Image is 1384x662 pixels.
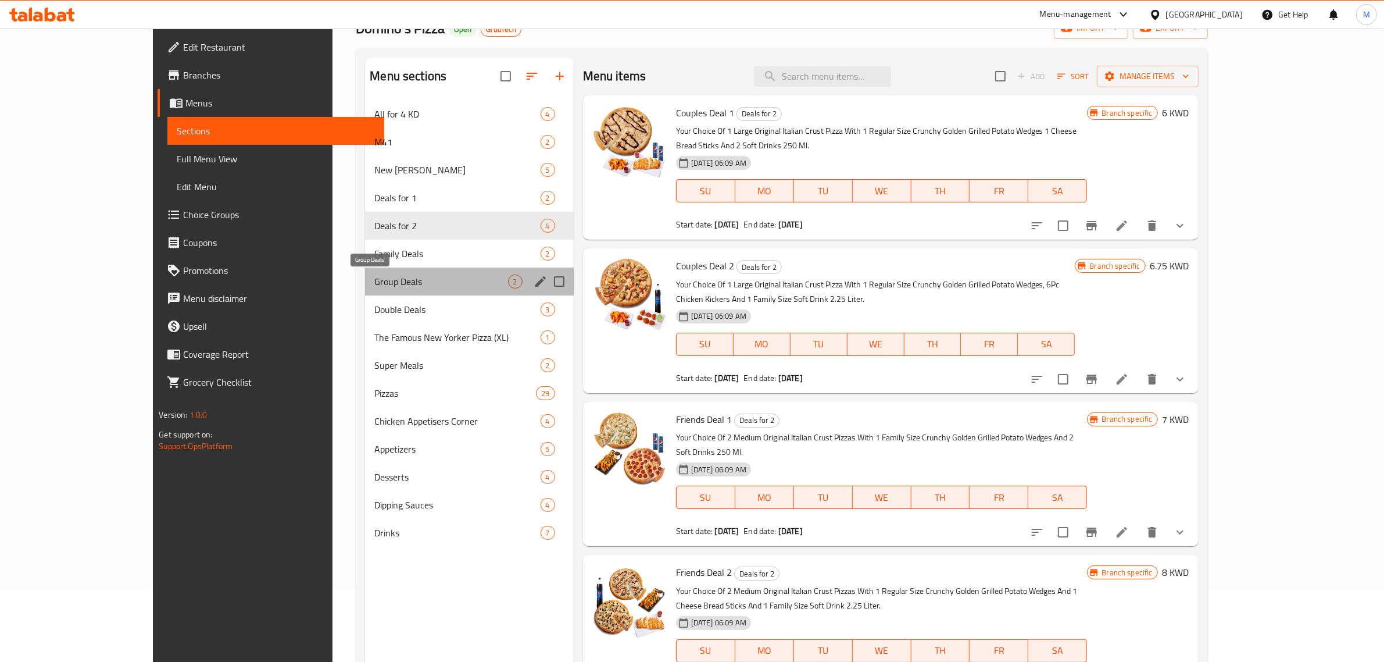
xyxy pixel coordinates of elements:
button: TU [791,333,847,356]
span: TU [799,183,848,200]
span: Full Menu View [177,152,375,166]
span: MO [740,183,789,200]
span: TU [799,489,848,506]
div: Dipping Sauces4 [365,491,573,519]
span: SU [681,183,731,200]
span: Coupons [183,236,375,250]
span: M [1363,8,1370,21]
div: items [541,163,555,177]
b: [DATE] [778,371,803,386]
span: Menus [185,96,375,110]
div: Double Deals [374,302,540,316]
span: Dipping Sauces [374,498,540,512]
span: 4 [541,500,555,511]
span: 4 [541,220,555,232]
span: MO [740,489,789,506]
button: Branch-specific-item [1078,212,1106,240]
span: 4 [541,109,555,120]
span: Desserts [374,470,540,484]
button: FR [961,333,1018,356]
span: Select to update [1051,213,1075,238]
div: Deals for 2 [736,107,782,121]
div: items [541,498,555,512]
div: All for 4 KD4 [365,100,573,128]
button: Manage items [1097,66,1199,87]
b: [DATE] [778,217,803,232]
span: Deals for 2 [735,414,779,427]
a: Edit Menu [167,173,384,201]
span: SA [1033,642,1082,659]
a: Full Menu View [167,145,384,173]
div: Super Meals2 [365,351,573,379]
span: Upsell [183,319,375,333]
span: FR [974,183,1024,200]
span: Select to update [1051,367,1075,391]
a: Coupons [158,229,384,257]
span: Friends Deal 2 [676,564,732,581]
button: Branch-specific-item [1078,365,1106,393]
p: Your Choice Of 1 Large Original Italian Crust Pizza With 1 Regular Size Crunchy Golden Grilled Po... [676,277,1075,307]
span: Start date: [676,524,713,539]
svg: Show Choices [1173,372,1187,386]
span: WE [852,336,900,353]
span: 5 [541,165,555,176]
span: WE [857,489,907,506]
img: Couples Deal 1 [592,105,667,179]
div: items [541,135,555,149]
span: Friends Deal 1 [676,411,732,428]
span: SU [681,489,731,506]
b: [DATE] [715,524,739,539]
span: SA [1033,183,1082,200]
p: Your Choice Of 1 Large Original Italian Crust Pizza With 1 Regular Size Crunchy Golden Grilled Po... [676,124,1088,153]
span: 29 [537,388,554,399]
button: MO [735,486,794,509]
b: [DATE] [778,524,803,539]
div: Chicken Appetisers Corner4 [365,407,573,435]
span: Add item [1013,67,1050,86]
span: Select all sections [493,64,518,88]
span: Couples Deal 1 [676,104,734,122]
button: TH [911,179,970,202]
button: MO [734,333,791,356]
span: Chicken Appetisers Corner [374,414,540,428]
svg: Show Choices [1173,219,1187,233]
span: Edit Restaurant [183,40,375,54]
div: The Famous New Yorker Pizza (XL)1 [365,323,573,351]
span: Deals for 2 [374,219,540,233]
span: Deals for 2 [737,107,781,120]
span: End date: [743,217,776,232]
nav: Menu sections [365,95,573,551]
a: Choice Groups [158,201,384,229]
button: SA [1028,179,1087,202]
div: Appetizers5 [365,435,573,463]
span: 2 [509,276,522,287]
span: Branch specific [1085,261,1145,272]
span: Branch specific [1097,414,1157,425]
span: export [1142,21,1199,35]
span: 1.0.0 [189,407,208,422]
span: MO [740,642,789,659]
div: items [541,358,555,372]
a: Edit menu item [1115,372,1129,386]
div: Desserts4 [365,463,573,491]
a: Edit menu item [1115,219,1129,233]
div: All for 4 KD [374,107,540,121]
span: Version: [159,407,187,422]
span: WE [857,183,907,200]
span: FR [965,336,1013,353]
b: [DATE] [715,217,739,232]
div: Deals for 2 [734,414,779,428]
span: 2 [541,193,555,204]
div: M412 [365,128,573,156]
button: show more [1166,518,1194,546]
div: Drinks7 [365,519,573,547]
button: TU [794,179,853,202]
div: Menu-management [1040,8,1111,22]
span: Pizzas [374,386,536,400]
h2: Menu sections [370,67,446,85]
span: M41 [374,135,540,149]
span: SA [1033,489,1082,506]
div: items [541,526,555,540]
